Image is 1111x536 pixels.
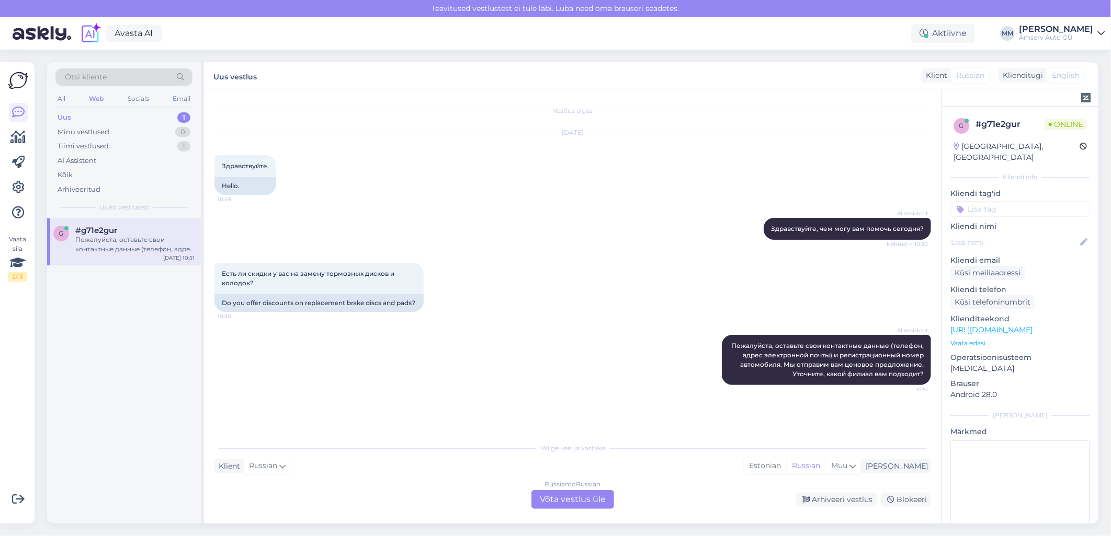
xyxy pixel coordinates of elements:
span: Uued vestlused [100,203,149,212]
div: Küsi meiliaadressi [950,266,1025,280]
div: Klient [214,461,240,472]
span: Есть ли скидки у вас на замену тормозных дисков и колодок? [222,270,396,287]
div: 0 [175,127,190,137]
p: Kliendi telefon [950,284,1090,295]
span: Russian [249,460,277,472]
input: Lisa tag [950,201,1090,217]
img: Askly Logo [8,71,28,90]
img: explore-ai [80,22,101,44]
div: Minu vestlused [58,127,109,137]
div: Blokeeri [881,493,931,507]
div: Klienditugi [999,70,1043,81]
div: [DATE] 10:51 [163,254,195,262]
div: Пожалуйста, оставьте свои контактные данные (телефон, адрес электронной почты) и регистрационный ... [75,235,195,254]
div: AI Assistent [58,156,96,166]
span: AI Assistent [889,209,928,217]
div: 1 [177,112,190,123]
div: Võta vestlus üle [531,490,614,509]
div: [GEOGRAPHIC_DATA], [GEOGRAPHIC_DATA] [954,141,1080,163]
div: Estonian [744,458,786,474]
div: Kliendi info [950,172,1090,182]
div: Arhiveeri vestlus [796,493,877,507]
span: Nähtud ✓ 10:50 [887,240,928,248]
div: Vaata siia [8,235,27,282]
div: [PERSON_NAME] [1019,25,1093,33]
div: Aktiivne [911,24,975,43]
p: Märkmed [950,426,1090,437]
p: Operatsioonisüsteem [950,352,1090,363]
p: Kliendi tag'id [950,188,1090,199]
div: Email [171,92,192,106]
p: Klienditeekond [950,313,1090,324]
img: zendesk [1081,93,1091,102]
div: All [55,92,67,106]
span: English [1052,70,1079,81]
span: AI Assistent [889,327,928,334]
span: Online [1045,119,1087,130]
p: Vaata edasi ... [950,339,1090,348]
div: # g71e2gur [976,118,1045,131]
div: Hello. [214,177,276,195]
div: Uus [58,112,71,123]
p: [MEDICAL_DATA] [950,363,1090,374]
div: Tiimi vestlused [58,141,109,152]
div: 1 [177,141,190,152]
span: Otsi kliente [65,72,107,83]
div: [DATE] [214,128,931,137]
div: [PERSON_NAME] [950,411,1090,420]
div: Klient [922,70,947,81]
div: Arhiveeritud [58,184,100,195]
span: g [59,229,64,237]
div: Russian [786,458,825,474]
div: Russian to Russian [545,480,601,489]
label: Uus vestlus [213,68,257,83]
span: 10:49 [218,195,257,203]
a: Avasta AI [106,25,162,42]
span: Muu [831,461,847,470]
span: Russian [956,70,984,81]
span: Пожалуйста, оставьте свои контактные данные (телефон, адрес электронной почты) и регистрационный ... [731,342,925,378]
a: [URL][DOMAIN_NAME] [950,325,1033,334]
div: Web [87,92,106,106]
span: Здравствуйте, чем могу вам помочь сегодня? [771,225,924,232]
div: Küsi telefoninumbrit [950,295,1035,309]
p: Kliendi nimi [950,221,1090,232]
p: Android 28.0 [950,389,1090,400]
span: 10:50 [218,312,257,320]
span: #g71e2gur [75,226,117,235]
div: Valige keel ja vastake [214,444,931,453]
input: Lisa nimi [951,237,1078,248]
p: Brauser [950,378,1090,389]
span: g [959,122,964,130]
div: Socials [126,92,151,106]
p: Kliendi email [950,255,1090,266]
span: 10:51 [889,386,928,393]
div: 2 / 3 [8,272,27,282]
div: MM [1000,26,1015,41]
span: Здравствуйте. [222,162,269,170]
div: Kõik [58,170,73,180]
a: [PERSON_NAME]Amserv Auto OÜ [1019,25,1105,42]
div: Do you offer discounts on replacement brake discs and pads? [214,294,424,312]
div: Vestlus algas [214,106,931,115]
div: Amserv Auto OÜ [1019,33,1093,42]
div: [PERSON_NAME] [861,461,928,472]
